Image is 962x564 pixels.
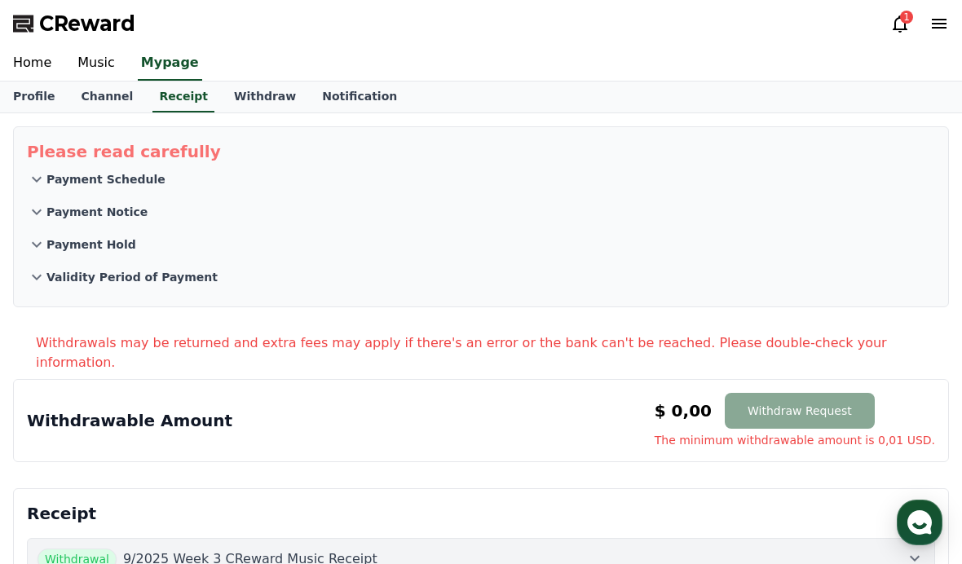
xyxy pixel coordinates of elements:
[46,203,148,219] p: Payment Notice
[27,501,935,524] p: Receipt
[36,333,949,372] p: Withdrawals may be returned and extra fees may apply if there's an error or the bank can't be rea...
[655,431,935,447] span: The minimum withdrawable amount is 0,01 USD.
[27,162,935,195] button: Payment Schedule
[39,10,135,36] span: CReward
[241,453,281,466] span: Settings
[68,81,146,112] a: Channel
[135,454,183,467] span: Messages
[27,260,935,293] button: Validity Period of Payment
[27,195,935,227] button: Payment Notice
[42,453,70,466] span: Home
[27,227,935,260] button: Payment Hold
[138,46,202,80] a: Mypage
[13,10,135,36] a: CReward
[900,10,913,23] div: 1
[27,139,935,162] p: Please read carefully
[309,81,410,112] a: Notification
[152,81,214,112] a: Receipt
[221,81,309,112] a: Withdraw
[27,408,232,431] p: Withdrawable Amount
[5,429,108,469] a: Home
[655,399,712,421] p: $ 0,00
[725,392,875,428] button: Withdraw Request
[890,13,910,33] a: 1
[108,429,210,469] a: Messages
[46,236,136,252] p: Payment Hold
[46,170,165,187] p: Payment Schedule
[210,429,313,469] a: Settings
[46,268,218,284] p: Validity Period of Payment
[64,46,128,80] a: Music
